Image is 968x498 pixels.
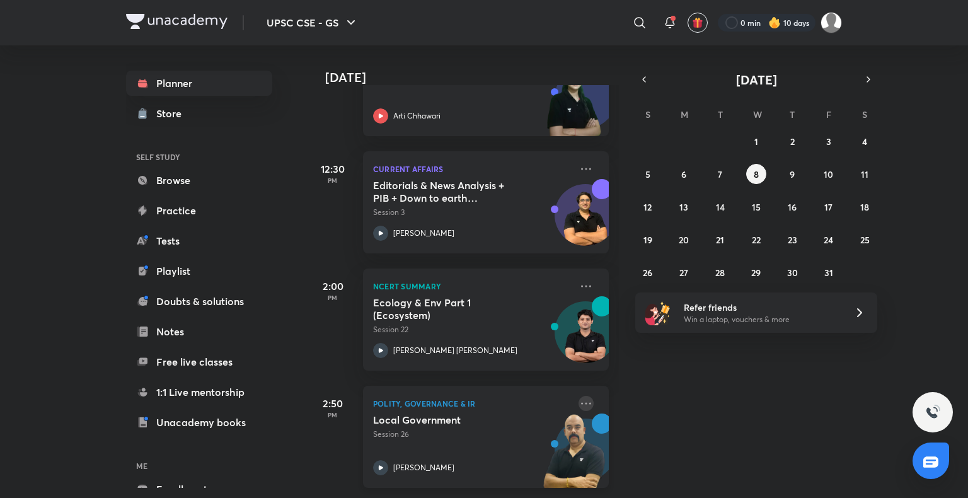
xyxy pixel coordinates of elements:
[126,101,272,126] a: Store
[393,462,454,473] p: [PERSON_NAME]
[679,234,689,246] abbr: October 20, 2025
[126,71,272,96] a: Planner
[790,168,795,180] abbr: October 9, 2025
[393,110,441,122] p: Arti Chhawari
[790,136,795,148] abbr: October 2, 2025
[643,234,652,246] abbr: October 19, 2025
[126,349,272,374] a: Free live classes
[782,131,802,151] button: October 2, 2025
[862,136,867,148] abbr: October 4, 2025
[308,279,358,294] h5: 2:00
[824,201,833,213] abbr: October 17, 2025
[826,136,831,148] abbr: October 3, 2025
[674,197,694,217] button: October 13, 2025
[716,201,725,213] abbr: October 14, 2025
[308,396,358,411] h5: 2:50
[308,177,358,184] p: PM
[373,429,571,440] p: Session 26
[824,168,833,180] abbr: October 10, 2025
[126,289,272,314] a: Doubts & solutions
[126,14,228,32] a: Company Logo
[373,296,530,321] h5: Ecology & Env Part 1 (Ecosystem)
[308,294,358,301] p: PM
[819,164,839,184] button: October 10, 2025
[824,267,833,279] abbr: October 31, 2025
[126,258,272,284] a: Playlist
[782,197,802,217] button: October 16, 2025
[259,10,366,35] button: UPSC CSE - GS
[716,234,724,246] abbr: October 21, 2025
[674,229,694,250] button: October 20, 2025
[855,229,875,250] button: October 25, 2025
[925,405,940,420] img: ttu
[126,319,272,344] a: Notes
[653,71,860,88] button: [DATE]
[718,108,723,120] abbr: Tuesday
[790,108,795,120] abbr: Thursday
[860,234,870,246] abbr: October 25, 2025
[715,267,725,279] abbr: October 28, 2025
[681,168,686,180] abbr: October 6, 2025
[674,262,694,282] button: October 27, 2025
[752,234,761,246] abbr: October 22, 2025
[325,70,621,85] h4: [DATE]
[638,197,658,217] button: October 12, 2025
[710,197,730,217] button: October 14, 2025
[746,197,766,217] button: October 15, 2025
[373,396,571,411] p: Polity, Governance & IR
[555,308,616,369] img: Avatar
[819,229,839,250] button: October 24, 2025
[645,300,671,325] img: referral
[782,229,802,250] button: October 23, 2025
[855,197,875,217] button: October 18, 2025
[373,207,571,218] p: Session 3
[819,131,839,151] button: October 3, 2025
[638,164,658,184] button: October 5, 2025
[751,267,761,279] abbr: October 29, 2025
[736,71,777,88] span: [DATE]
[768,16,781,29] img: streak
[754,136,758,148] abbr: October 1, 2025
[126,455,272,477] h6: ME
[373,324,571,335] p: Session 22
[156,106,189,121] div: Store
[788,234,797,246] abbr: October 23, 2025
[710,164,730,184] button: October 7, 2025
[752,201,761,213] abbr: October 15, 2025
[126,146,272,168] h6: SELF STUDY
[643,201,652,213] abbr: October 12, 2025
[373,161,571,177] p: Current Affairs
[539,62,609,149] img: unacademy
[684,301,839,314] h6: Refer friends
[681,108,688,120] abbr: Monday
[126,168,272,193] a: Browse
[126,198,272,223] a: Practice
[308,411,358,419] p: PM
[643,267,652,279] abbr: October 26, 2025
[393,228,454,239] p: [PERSON_NAME]
[819,197,839,217] button: October 17, 2025
[674,164,694,184] button: October 6, 2025
[679,267,688,279] abbr: October 27, 2025
[688,13,708,33] button: avatar
[782,262,802,282] button: October 30, 2025
[819,262,839,282] button: October 31, 2025
[754,168,759,180] abbr: October 8, 2025
[710,229,730,250] button: October 21, 2025
[684,314,839,325] p: Win a laptop, vouchers & more
[308,161,358,177] h5: 12:30
[645,108,650,120] abbr: Sunday
[860,201,869,213] abbr: October 18, 2025
[373,414,530,426] h5: Local Government
[787,267,798,279] abbr: October 30, 2025
[753,108,762,120] abbr: Wednesday
[710,262,730,282] button: October 28, 2025
[645,168,650,180] abbr: October 5, 2025
[746,164,766,184] button: October 8, 2025
[373,179,530,204] h5: Editorials & News Analysis + PIB + Down to earth (October) - L3
[746,229,766,250] button: October 22, 2025
[788,201,797,213] abbr: October 16, 2025
[692,17,703,28] img: avatar
[679,201,688,213] abbr: October 13, 2025
[862,108,867,120] abbr: Saturday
